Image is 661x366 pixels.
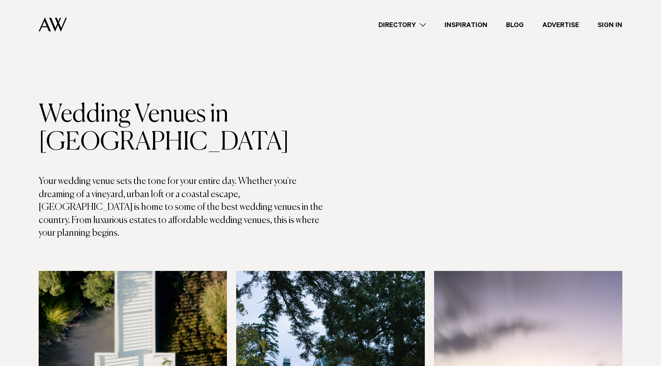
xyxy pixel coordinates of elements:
a: Sign In [588,20,632,30]
img: Auckland Weddings Logo [39,17,67,32]
h1: Wedding Venues in [GEOGRAPHIC_DATA] [39,101,330,157]
a: Inspiration [435,20,497,30]
a: Advertise [533,20,588,30]
a: Blog [497,20,533,30]
p: Your wedding venue sets the tone for your entire day. Whether you're dreaming of a vineyard, urba... [39,175,330,240]
a: Directory [369,20,435,30]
